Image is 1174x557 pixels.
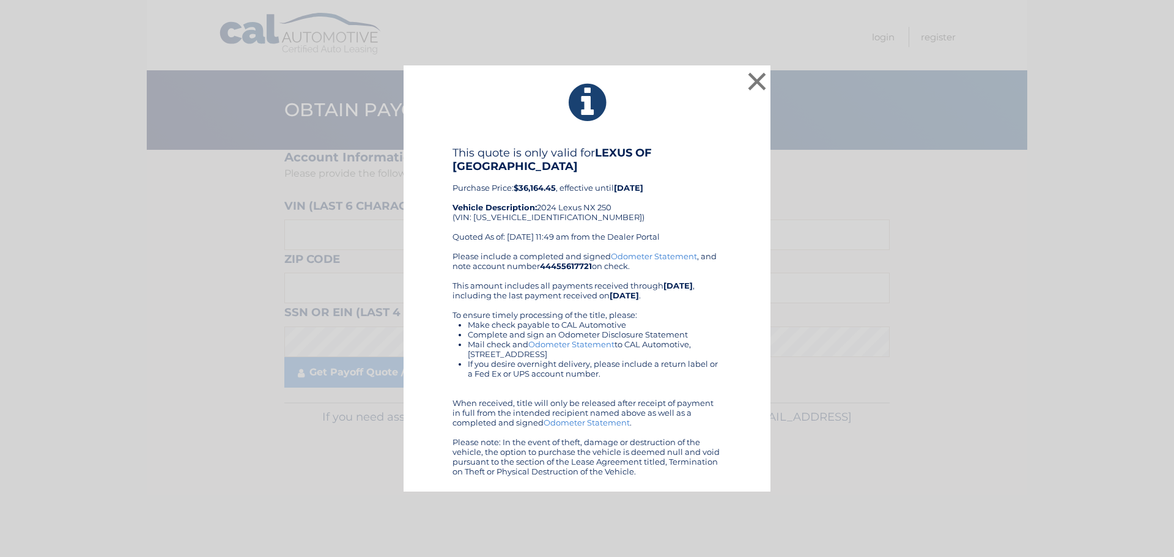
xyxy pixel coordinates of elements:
li: Make check payable to CAL Automotive [468,320,722,330]
div: Purchase Price: , effective until 2024 Lexus NX 250 (VIN: [US_VEHICLE_IDENTIFICATION_NUMBER]) Quo... [452,146,722,251]
b: 44455617721 [540,261,592,271]
b: [DATE] [610,290,639,300]
b: LEXUS OF [GEOGRAPHIC_DATA] [452,146,652,173]
b: [DATE] [614,183,643,193]
button: × [745,69,769,94]
b: $36,164.45 [514,183,556,193]
li: If you desire overnight delivery, please include a return label or a Fed Ex or UPS account number. [468,359,722,378]
strong: Vehicle Description: [452,202,537,212]
div: Please include a completed and signed , and note account number on check. This amount includes al... [452,251,722,476]
li: Complete and sign an Odometer Disclosure Statement [468,330,722,339]
a: Odometer Statement [611,251,697,261]
b: [DATE] [663,281,693,290]
h4: This quote is only valid for [452,146,722,173]
li: Mail check and to CAL Automotive, [STREET_ADDRESS] [468,339,722,359]
a: Odometer Statement [528,339,615,349]
a: Odometer Statement [544,418,630,427]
